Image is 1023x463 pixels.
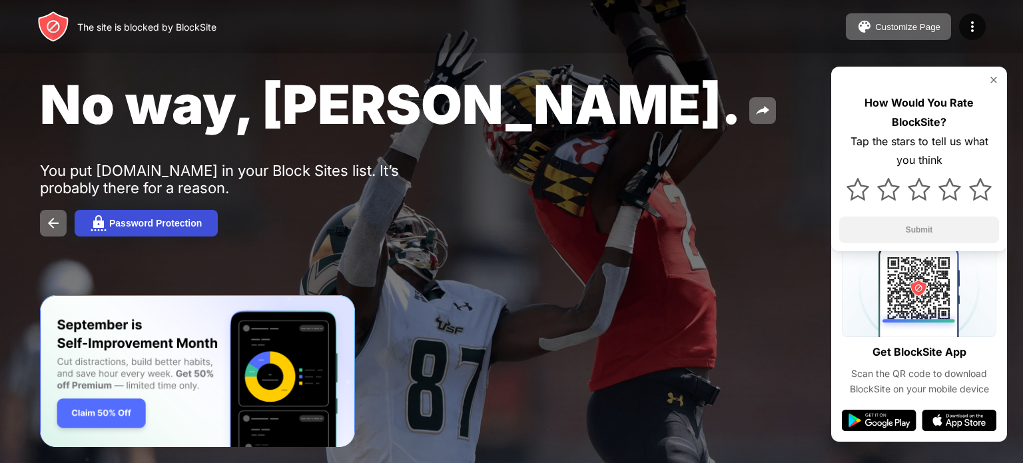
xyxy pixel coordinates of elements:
[938,178,961,201] img: star.svg
[964,19,980,35] img: menu-icon.svg
[75,210,218,236] button: Password Protection
[842,366,996,396] div: Scan the QR code to download BlockSite on your mobile device
[908,178,930,201] img: star.svg
[969,178,992,201] img: star.svg
[37,11,69,43] img: header-logo.svg
[45,215,61,231] img: back.svg
[40,295,355,448] iframe: Banner
[842,410,916,431] img: google-play.svg
[839,217,999,243] button: Submit
[755,103,771,119] img: share.svg
[872,342,966,362] div: Get BlockSite App
[988,75,999,85] img: rate-us-close.svg
[77,21,216,33] div: The site is blocked by BlockSite
[877,178,900,201] img: star.svg
[40,72,741,137] span: No way, [PERSON_NAME].
[847,178,869,201] img: star.svg
[846,13,951,40] button: Customize Page
[839,132,999,171] div: Tap the stars to tell us what you think
[109,218,202,229] div: Password Protection
[40,162,452,197] div: You put [DOMAIN_NAME] in your Block Sites list. It’s probably there for a reason.
[856,19,872,35] img: pallet.svg
[91,215,107,231] img: password.svg
[922,410,996,431] img: app-store.svg
[875,22,940,32] div: Customize Page
[839,93,999,132] div: How Would You Rate BlockSite?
